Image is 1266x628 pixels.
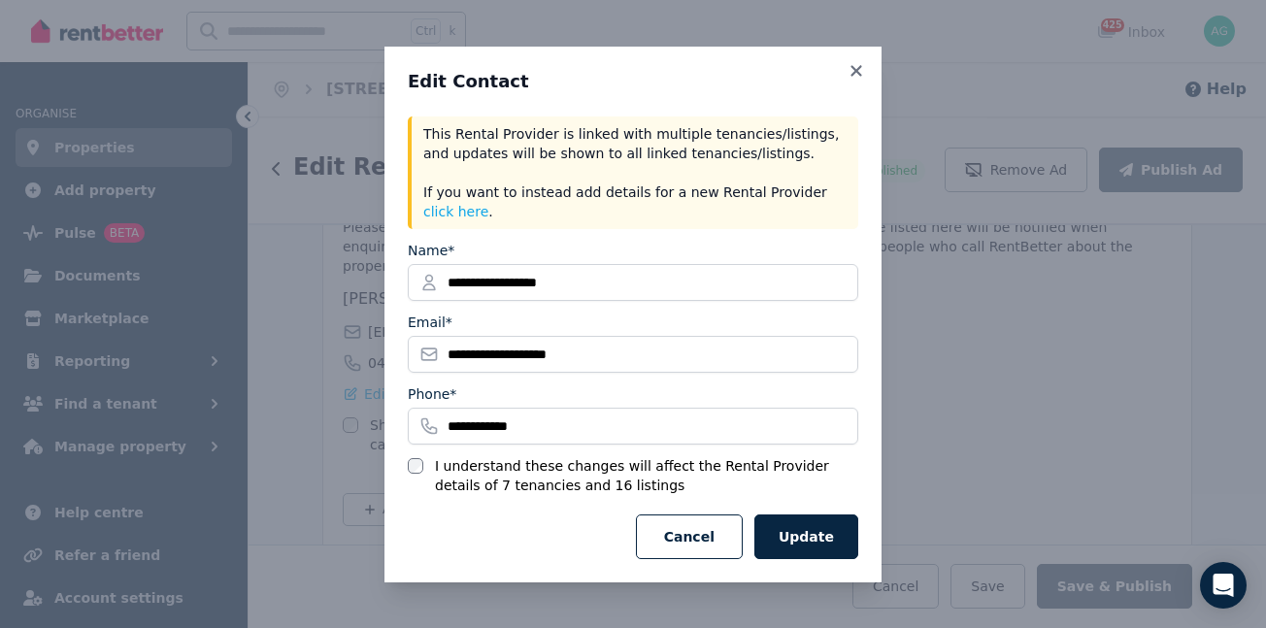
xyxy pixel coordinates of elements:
label: Name* [408,241,454,260]
label: I understand these changes will affect the Rental Provider details of 7 tenancies and 16 listings [435,456,858,495]
button: Update [754,514,858,559]
div: Open Intercom Messenger [1200,562,1247,609]
button: click here [423,202,488,221]
p: This Rental Provider is linked with multiple tenancies/listings, and updates will be shown to all... [423,124,847,221]
button: Cancel [636,514,743,559]
label: Email* [408,313,452,332]
label: Phone* [408,384,456,404]
h3: Edit Contact [408,70,858,93]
